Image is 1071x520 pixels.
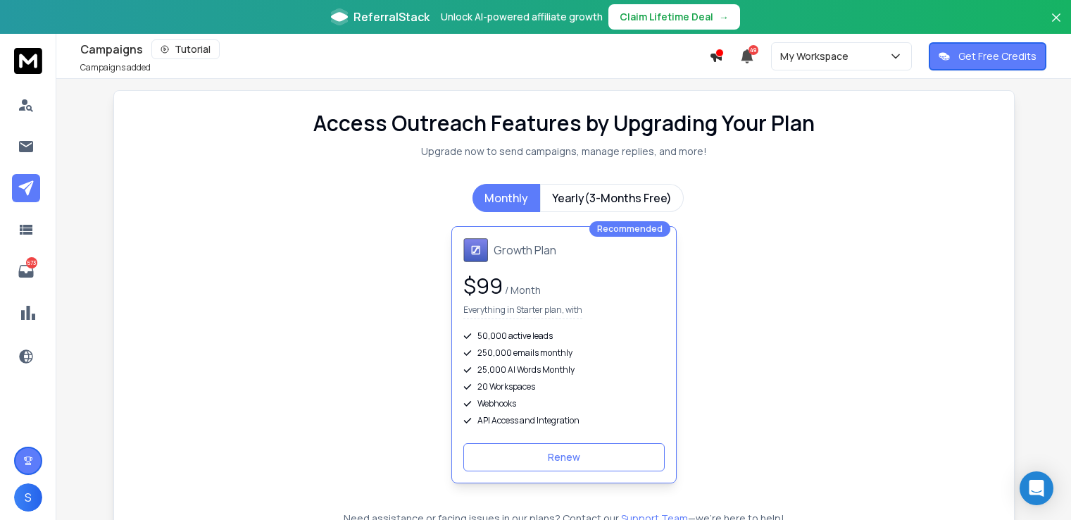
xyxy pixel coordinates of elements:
div: 20 Workspaces [463,381,665,392]
button: Monthly [472,184,540,212]
h1: Access Outreach Features by Upgrading Your Plan [313,111,815,136]
button: Get Free Credits [929,42,1046,70]
div: Open Intercom Messenger [1020,471,1053,505]
span: 49 [749,45,758,55]
button: S [14,483,42,512]
div: Recommended [589,221,670,237]
a: 573 [12,257,40,285]
p: 573 [26,257,37,268]
p: Campaigns added [80,62,151,73]
span: ReferralStack [353,8,430,25]
p: Unlock AI-powered affiliate growth [441,10,603,24]
div: API Access and Integration [463,415,665,426]
div: Webhooks [463,398,665,409]
button: Close banner [1047,8,1065,42]
span: → [719,10,729,24]
div: 250,000 emails monthly [463,347,665,359]
span: / Month [503,283,541,297]
div: 50,000 active leads [463,330,665,342]
button: Yearly(3-Months Free) [540,184,684,212]
img: Growth Plan icon [463,238,488,262]
p: Get Free Credits [958,49,1036,63]
p: Upgrade now to send campaigns, manage replies, and more! [421,144,707,159]
div: Campaigns [80,39,709,59]
span: $ 99 [463,271,503,300]
div: 25,000 AI Words Monthly [463,364,665,376]
h1: Growth Plan [494,242,556,259]
button: Claim Lifetime Deal→ [608,4,740,30]
p: Everything in Starter plan, with [463,304,582,319]
button: Renew [463,443,665,471]
p: My Workspace [780,49,854,63]
button: Tutorial [151,39,220,59]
